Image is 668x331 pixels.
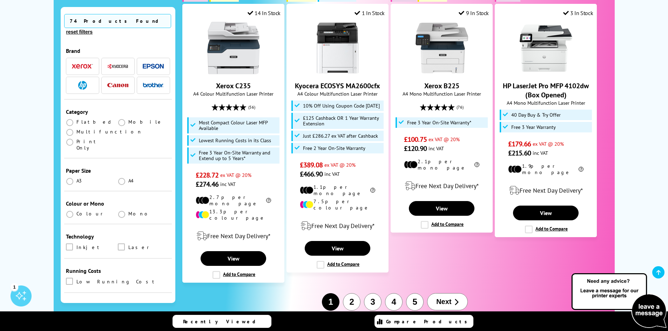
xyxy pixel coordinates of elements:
[64,29,95,35] button: reset filters
[394,176,489,196] div: modal_delivery
[107,64,128,69] img: Kyocera
[220,172,251,178] span: ex VAT @ 20%
[499,99,593,106] span: A4 Mono Multifunction Laser Printer
[520,22,572,74] img: HP LaserJet Pro MFP 4102dw (Box Opened)
[525,226,568,233] label: Add to Compare
[143,83,164,88] img: Brother
[66,47,170,54] div: Brand
[186,90,281,97] span: A4 Colour Multifunction Laser Printer
[499,181,593,200] div: modal_delivery
[375,315,473,328] a: Compare Products
[212,271,255,279] label: Add to Compare
[394,90,489,97] span: A4 Mono Multifunction Laser Printer
[416,22,468,74] img: Xerox B225
[404,135,427,144] span: £100.75
[324,171,340,177] span: inc VAT
[196,208,271,221] li: 13.3p per colour page
[207,69,260,76] a: Xerox C235
[429,145,444,152] span: inc VAT
[404,158,479,171] li: 2.1p per mono page
[105,81,130,90] button: Canon
[141,81,166,90] button: Brother
[421,221,464,229] label: Add to Compare
[128,119,163,125] span: Mobile
[311,69,364,76] a: Kyocera ECOSYS MA2600cfx
[305,241,370,256] a: View
[406,293,424,311] button: 5
[300,198,375,211] li: 7.5p per colour page
[303,145,365,151] span: Free 2 Year On-Site Warranty
[107,83,128,88] img: Canon
[66,302,170,309] div: Connectivity
[436,298,451,306] span: Next
[173,315,271,328] a: Recently Viewed
[385,293,403,311] button: 4
[570,272,668,330] img: Open Live Chat window
[300,184,375,196] li: 1.1p per mono page
[66,267,170,274] div: Running Costs
[72,64,93,69] img: Xerox
[424,81,459,90] a: Xerox B225
[183,318,263,325] span: Recently Viewed
[196,180,218,189] span: £274.46
[300,160,323,170] span: £389.08
[70,62,95,71] button: Xerox
[416,69,468,76] a: Xerox B225
[70,81,95,90] button: HP
[64,14,171,28] span: 74 Products Found
[364,293,382,311] button: 3
[303,133,378,139] span: Just £286.27 ex VAT after Cashback
[196,194,271,207] li: 2.7p per mono page
[201,251,266,266] a: View
[563,9,593,16] div: 3 In Stock
[216,81,251,90] a: Xerox C235
[511,124,556,130] span: Free 3 Year Warranty
[76,211,106,217] span: Colour
[105,62,130,71] button: Kyocera
[409,201,474,216] a: View
[128,243,152,251] span: Laser
[199,120,278,131] span: Most Compact Colour Laser MFP Available
[76,178,83,184] span: A3
[508,139,531,149] span: £179.66
[199,150,278,161] span: Free 3 Year On-Site Warranty and Extend up to 5 Years*
[290,216,385,236] div: modal_delivery
[407,120,471,125] span: Free 3 Year On-Site Warranty*
[457,101,464,114] span: (76)
[386,318,471,325] span: Compare Products
[76,243,102,251] span: Inkjet
[503,81,589,99] a: HP LaserJet Pro MFP 4102dw (Box Opened)
[303,103,380,109] span: 10% Off Using Coupon Code [DATE]
[427,293,468,310] button: Next
[311,22,364,74] img: Kyocera ECOSYS MA2600cfx
[76,278,157,285] span: Low Running Cost
[300,170,323,179] span: £466.90
[248,101,255,114] span: (56)
[66,167,170,174] div: Paper Size
[196,171,218,180] span: £228.72
[66,200,170,207] div: Colour or Mono
[459,9,489,16] div: 9 In Stock
[143,64,164,69] img: Epson
[128,178,135,184] span: A4
[404,144,427,153] span: £120.90
[76,119,113,125] span: Flatbed
[11,283,18,291] div: 1
[508,149,531,158] span: £215.60
[207,22,260,74] img: Xerox C235
[76,138,118,151] span: Print Only
[290,90,385,97] span: A4 Colour Multifunction Laser Printer
[141,62,166,71] button: Epson
[66,233,170,240] div: Technology
[533,140,564,147] span: ex VAT @ 20%
[186,226,281,246] div: modal_delivery
[355,9,385,16] div: 1 In Stock
[343,293,360,311] button: 2
[508,163,583,175] li: 1.9p per mono page
[128,211,151,217] span: Mono
[66,108,170,115] div: Category
[303,115,382,126] span: £125 Cashback OR 1 Year Warranty Extension
[295,81,380,90] a: Kyocera ECOSYS MA2600cfx
[513,206,578,220] a: View
[199,138,271,143] span: Lowest Running Costs in its Class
